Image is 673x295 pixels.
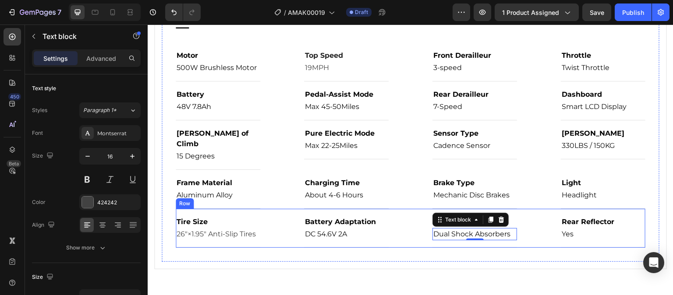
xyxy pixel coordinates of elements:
div: Size [32,271,55,283]
span: Frame Material [29,154,85,162]
span: Yes [414,205,426,214]
span: Battery Adaptation [157,193,228,201]
span: Mechanic Disc Brakes [286,166,362,175]
div: Show more [66,243,107,252]
span: Aluminum Alloy [29,166,85,175]
div: Text style [32,84,56,92]
div: Rich Text Editor. Editing area: main [156,37,241,49]
div: Beta [7,160,21,167]
span: Cadence Sensor [286,117,343,125]
button: Paragraph 1* [79,102,141,118]
div: Styles [32,106,47,114]
span: / [284,8,286,17]
div: Align [32,219,57,231]
div: 424242 [97,199,138,207]
span: Battery [29,66,57,74]
p: Top Speed [157,26,240,36]
span: 7-Speed [286,78,315,86]
span: Max 22-25Miles [157,117,210,125]
div: Font [32,129,43,137]
span: Front Derailleur [286,27,344,35]
div: Open Intercom Messenger [643,252,664,273]
iframe: Design area [148,25,673,295]
div: Rich Text Editor. Editing area: main [28,165,113,177]
span: Pedal-Assist Mode [157,66,226,74]
div: Text block [296,191,325,199]
span: 48V 7.8Ah [29,78,64,86]
span: 15 Degrees [29,127,67,136]
span: 330LBS / 150KG [414,117,467,125]
button: Save [582,4,611,21]
span: 1 product assigned [502,8,559,17]
span: Pure Electric Mode [157,105,227,113]
div: Size [32,150,55,162]
span: Smart LCD Display [414,78,479,86]
span: Draft [355,8,368,16]
span: Rear Derailleur [286,66,341,74]
span: About 4-6 Hours [157,166,216,175]
span: Brake Type [286,154,327,162]
div: 450 [8,93,21,100]
button: Show more [32,240,141,256]
p: Text block [43,31,117,42]
div: Montserrat [97,130,138,137]
span: Paragraph 1* [83,106,117,114]
p: 7 [57,7,61,18]
p: 19MPH [157,38,240,49]
p: 26"×1.95" Anti-Slip Tires [29,204,112,215]
span: Rear Reflector [414,193,467,201]
div: Row [30,175,44,183]
div: Color [32,198,46,206]
span: AMAK00019 [288,8,325,17]
p: Settings [43,54,68,63]
span: Light [414,154,433,162]
span: [PERSON_NAME] of Climb [29,105,103,123]
div: Undo/Redo [165,4,201,21]
div: Publish [622,8,644,17]
span: Max 45-50Miles [157,78,212,86]
span: Dual Shock Absorbers [286,205,363,214]
span: Twist Throttle [414,39,462,47]
span: [PERSON_NAME] [414,105,477,113]
span: Headlight [414,166,449,175]
button: Publish [615,4,652,21]
button: 1 product assigned [495,4,579,21]
span: 3-speed [286,39,314,47]
span: Throttle [414,27,443,35]
span: Sensor Type [286,105,331,113]
p: Advanced [86,54,116,63]
span: Tire Size [29,193,60,201]
span: Dashboard [414,66,454,74]
span: DC 54.6V 2A [157,205,199,214]
button: 7 [4,4,65,21]
div: Rich Text Editor. Editing area: main [156,115,241,127]
span: Save [590,9,604,16]
span: Charging Time [157,154,212,162]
